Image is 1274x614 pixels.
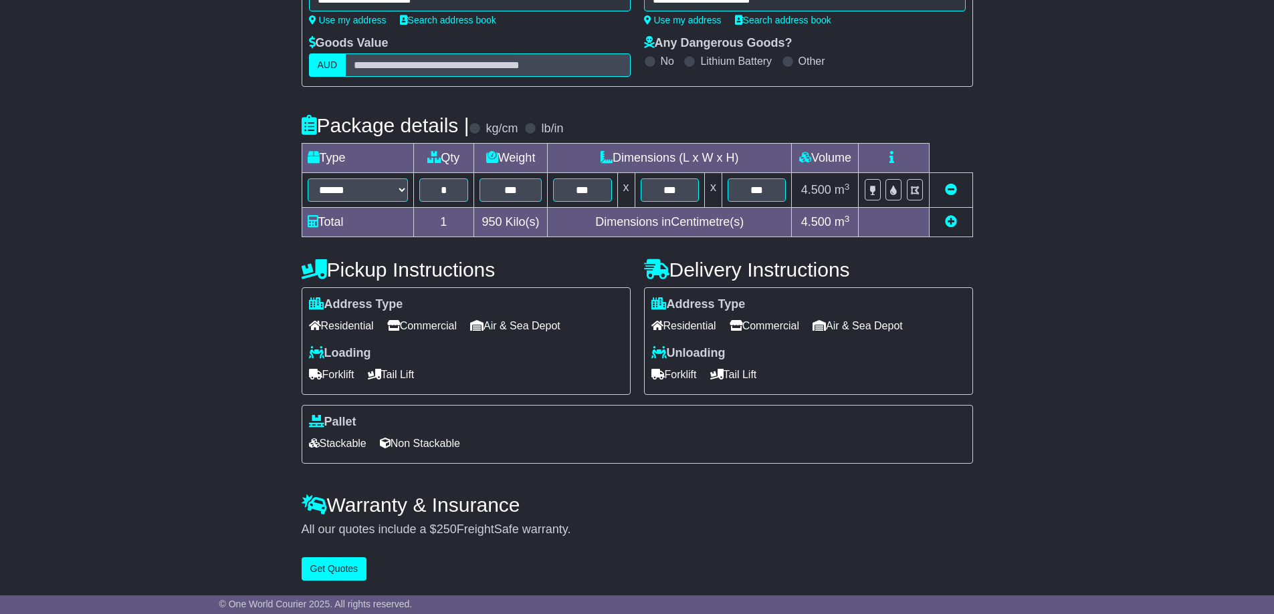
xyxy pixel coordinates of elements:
[730,315,799,336] span: Commercial
[302,208,413,237] td: Total
[661,55,674,67] label: No
[309,297,403,312] label: Address Type
[801,183,831,196] span: 4.500
[309,15,387,25] a: Use my address
[486,122,518,136] label: kg/cm
[644,36,792,51] label: Any Dangerous Goods?
[380,433,460,454] span: Non Stackable
[309,364,354,385] span: Forklift
[219,599,413,609] span: © One World Courier 2025. All rights reserved.
[548,208,792,237] td: Dimensions in Centimetre(s)
[474,144,548,173] td: Weight
[302,144,413,173] td: Type
[845,214,850,224] sup: 3
[792,144,859,173] td: Volume
[541,122,563,136] label: lb/in
[309,315,374,336] span: Residential
[617,173,635,208] td: x
[482,215,502,228] span: 950
[735,15,831,25] a: Search address book
[700,55,772,67] label: Lithium Battery
[651,297,746,312] label: Address Type
[651,346,726,361] label: Unloading
[309,346,371,361] label: Loading
[835,183,850,196] span: m
[437,522,457,536] span: 250
[309,433,366,454] span: Stackable
[704,173,722,208] td: x
[413,208,474,237] td: 1
[835,215,850,228] span: m
[302,494,973,516] h4: Warranty & Insurance
[651,315,716,336] span: Residential
[548,144,792,173] td: Dimensions (L x W x H)
[945,183,957,196] a: Remove this item
[644,259,973,281] h4: Delivery Instructions
[302,259,631,281] h4: Pickup Instructions
[945,215,957,228] a: Add new item
[801,215,831,228] span: 4.500
[302,114,469,136] h4: Package details |
[474,208,548,237] td: Kilo(s)
[651,364,697,385] span: Forklift
[400,15,496,25] a: Search address book
[813,315,903,336] span: Air & Sea Depot
[470,315,560,336] span: Air & Sea Depot
[387,315,457,336] span: Commercial
[413,144,474,173] td: Qty
[302,557,367,581] button: Get Quotes
[309,415,356,430] label: Pallet
[799,55,825,67] label: Other
[368,364,415,385] span: Tail Lift
[644,15,722,25] a: Use my address
[710,364,757,385] span: Tail Lift
[302,522,973,537] div: All our quotes include a $ FreightSafe warranty.
[845,182,850,192] sup: 3
[309,53,346,77] label: AUD
[309,36,389,51] label: Goods Value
